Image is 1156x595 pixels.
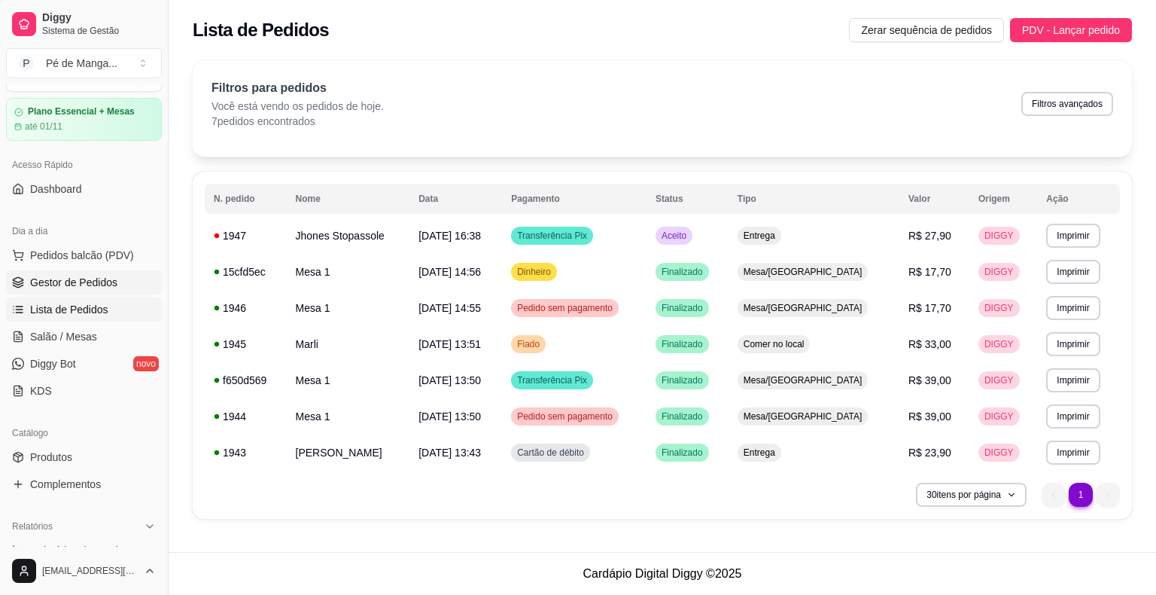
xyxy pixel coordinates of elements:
[30,477,101,492] span: Complementos
[418,230,481,242] span: [DATE] 16:38
[981,374,1017,386] span: DIGGY
[30,182,82,197] span: Dashboard
[287,184,410,214] th: Nome
[729,184,899,214] th: Tipo
[30,356,76,371] span: Diggy Bot
[514,447,587,459] span: Cartão de débito
[6,445,162,469] a: Produtos
[19,56,34,71] span: P
[6,48,162,78] button: Select a team
[514,230,590,242] span: Transferência Pix
[30,543,129,558] span: Relatórios de vendas
[1034,475,1127,514] nav: pagination navigation
[6,553,162,589] button: [EMAIL_ADDRESS][DOMAIN_NAME]
[741,230,778,242] span: Entrega
[514,410,616,423] span: Pedido sem pagamento
[214,337,278,352] div: 1945
[6,243,162,267] button: Pedidos balcão (PDV)
[6,379,162,403] a: KDS
[169,552,1156,595] footer: Cardápio Digital Diggy © 2025
[287,254,410,290] td: Mesa 1
[6,177,162,201] a: Dashboard
[30,329,97,344] span: Salão / Mesas
[214,264,278,279] div: 15cfd5ec
[30,302,108,317] span: Lista de Pedidos
[514,266,554,278] span: Dinheiro
[981,338,1017,350] span: DIGGY
[42,11,156,25] span: Diggy
[6,98,162,141] a: Plano Essencial + Mesasaté 01/11
[1046,296,1100,320] button: Imprimir
[981,302,1017,314] span: DIGGY
[28,106,135,117] article: Plano Essencial + Mesas
[981,230,1017,242] span: DIGGY
[1046,441,1100,465] button: Imprimir
[1046,332,1100,356] button: Imprimir
[908,410,951,423] span: R$ 39,00
[659,338,706,350] span: Finalizado
[908,266,951,278] span: R$ 17,70
[514,302,616,314] span: Pedido sem pagamento
[6,352,162,376] a: Diggy Botnovo
[6,325,162,349] a: Salão / Mesas
[861,22,992,38] span: Zerar sequência de pedidos
[418,374,481,386] span: [DATE] 13:50
[659,230,689,242] span: Aceito
[741,447,778,459] span: Entrega
[6,270,162,294] a: Gestor de Pedidos
[214,228,278,243] div: 1947
[287,290,410,326] td: Mesa 1
[908,447,951,459] span: R$ 23,90
[502,184,646,214] th: Pagamento
[418,410,481,423] span: [DATE] 13:50
[981,447,1017,459] span: DIGGY
[211,99,384,114] p: Você está vendo os pedidos de hoje.
[908,338,951,350] span: R$ 33,00
[287,398,410,435] td: Mesa 1
[969,184,1037,214] th: Origem
[25,121,62,133] article: até 01/11
[6,153,162,177] div: Acesso Rápido
[514,338,543,350] span: Fiado
[211,79,384,97] p: Filtros para pedidos
[42,25,156,37] span: Sistema de Gestão
[418,302,481,314] span: [DATE] 14:55
[418,447,481,459] span: [DATE] 13:43
[659,447,706,459] span: Finalizado
[46,56,117,71] div: Pé de Manga ...
[514,374,590,386] span: Transferência Pix
[1046,260,1100,284] button: Imprimir
[659,266,706,278] span: Finalizado
[6,6,162,42] a: DiggySistema de Gestão
[646,184,729,214] th: Status
[908,230,951,242] span: R$ 27,90
[741,338,808,350] span: Comer no local
[418,266,481,278] span: [DATE] 14:56
[211,114,384,129] p: 7 pedidos encontrados
[1022,22,1120,38] span: PDV - Lançar pedido
[42,565,138,577] span: [EMAIL_ADDRESS][DOMAIN_NAME]
[287,435,410,471] td: [PERSON_NAME]
[741,302,865,314] span: Mesa/[GEOGRAPHIC_DATA]
[6,472,162,496] a: Complementos
[287,326,410,362] td: Marli
[741,410,865,423] span: Mesa/[GEOGRAPHIC_DATA]
[741,374,865,386] span: Mesa/[GEOGRAPHIC_DATA]
[214,301,278,316] div: 1946
[659,374,706,386] span: Finalizado
[6,539,162,563] a: Relatórios de vendas
[916,483,1027,507] button: 30itens por página
[1046,224,1100,248] button: Imprimir
[287,218,410,254] td: Jhones Stopassole
[30,383,52,398] span: KDS
[205,184,287,214] th: N. pedido
[659,302,706,314] span: Finalizado
[6,421,162,445] div: Catálogo
[981,410,1017,423] span: DIGGY
[12,520,53,532] span: Relatórios
[214,373,278,388] div: f650d569
[908,302,951,314] span: R$ 17,70
[409,184,502,214] th: Data
[214,445,278,460] div: 1943
[6,219,162,243] div: Dia a dia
